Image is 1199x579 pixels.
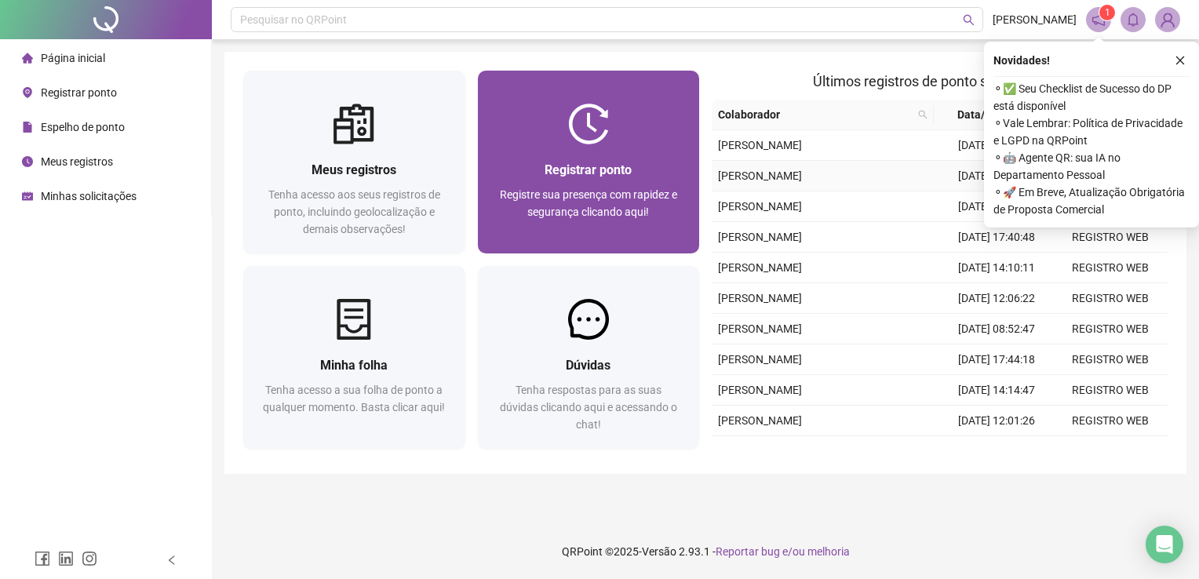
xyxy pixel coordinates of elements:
[243,266,465,449] a: Minha folhaTenha acesso a sua folha de ponto a qualquer momento. Basta clicar aqui!
[718,139,802,151] span: [PERSON_NAME]
[940,344,1054,375] td: [DATE] 17:44:18
[940,314,1054,344] td: [DATE] 08:52:47
[718,261,802,274] span: [PERSON_NAME]
[993,115,1190,149] span: ⚬ Vale Lembrar: Política de Privacidade e LGPD na QRPoint
[813,73,1066,89] span: Últimos registros de ponto sincronizados
[718,231,802,243] span: [PERSON_NAME]
[1175,55,1186,66] span: close
[41,52,105,64] span: Página inicial
[243,71,465,253] a: Meus registrosTenha acesso aos seus registros de ponto, incluindo geolocalização e demais observa...
[934,100,1044,130] th: Data/Hora
[566,358,610,373] span: Dúvidas
[35,551,50,566] span: facebook
[940,406,1054,436] td: [DATE] 12:01:26
[718,322,802,335] span: [PERSON_NAME]
[1054,406,1168,436] td: REGISTRO WEB
[1099,5,1115,20] sup: 1
[22,122,33,133] span: file
[718,292,802,304] span: [PERSON_NAME]
[716,545,850,558] span: Reportar bug e/ou melhoria
[41,121,125,133] span: Espelho de ponto
[1146,526,1183,563] div: Open Intercom Messenger
[940,222,1054,253] td: [DATE] 17:40:48
[718,384,802,396] span: [PERSON_NAME]
[1091,13,1106,27] span: notification
[500,384,677,431] span: Tenha respostas para as suas dúvidas clicando aqui e acessando o chat!
[940,253,1054,283] td: [DATE] 14:10:11
[212,524,1199,579] footer: QRPoint © 2025 - 2.93.1 -
[22,87,33,98] span: environment
[718,414,802,427] span: [PERSON_NAME]
[41,86,117,99] span: Registrar ponto
[545,162,632,177] span: Registrar ponto
[41,155,113,168] span: Meus registros
[1054,283,1168,314] td: REGISTRO WEB
[940,161,1054,191] td: [DATE] 10:26:19
[500,188,677,218] span: Registre sua presença com rapidez e segurança clicando aqui!
[915,103,931,126] span: search
[940,191,1054,222] td: [DATE] 06:12:47
[1054,253,1168,283] td: REGISTRO WEB
[718,353,802,366] span: [PERSON_NAME]
[1054,314,1168,344] td: REGISTRO WEB
[1054,375,1168,406] td: REGISTRO WEB
[642,545,676,558] span: Versão
[918,110,927,119] span: search
[940,106,1026,123] span: Data/Hora
[1054,222,1168,253] td: REGISTRO WEB
[993,80,1190,115] span: ⚬ ✅ Seu Checklist de Sucesso do DP está disponível
[963,14,975,26] span: search
[1156,8,1179,31] img: 87183
[22,53,33,64] span: home
[940,283,1054,314] td: [DATE] 12:06:22
[478,71,700,253] a: Registrar pontoRegistre sua presença com rapidez e segurança clicando aqui!
[22,156,33,167] span: clock-circle
[940,436,1054,467] td: [DATE] 08:44:00
[320,358,388,373] span: Minha folha
[268,188,440,235] span: Tenha acesso aos seus registros de ponto, incluindo geolocalização e demais observações!
[718,200,802,213] span: [PERSON_NAME]
[1105,7,1110,18] span: 1
[940,130,1054,161] td: [DATE] 12:11:29
[993,52,1050,69] span: Novidades !
[41,190,137,202] span: Minhas solicitações
[993,11,1077,28] span: [PERSON_NAME]
[22,191,33,202] span: schedule
[1126,13,1140,27] span: bell
[478,266,700,449] a: DúvidasTenha respostas para as suas dúvidas clicando aqui e acessando o chat!
[312,162,396,177] span: Meus registros
[1054,344,1168,375] td: REGISTRO WEB
[993,149,1190,184] span: ⚬ 🤖 Agente QR: sua IA no Departamento Pessoal
[82,551,97,566] span: instagram
[58,551,74,566] span: linkedin
[993,184,1190,218] span: ⚬ 🚀 Em Breve, Atualização Obrigatória de Proposta Comercial
[718,169,802,182] span: [PERSON_NAME]
[940,375,1054,406] td: [DATE] 14:14:47
[718,106,912,123] span: Colaborador
[263,384,445,413] span: Tenha acesso a sua folha de ponto a qualquer momento. Basta clicar aqui!
[1054,436,1168,467] td: REGISTRO WEB
[166,555,177,566] span: left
